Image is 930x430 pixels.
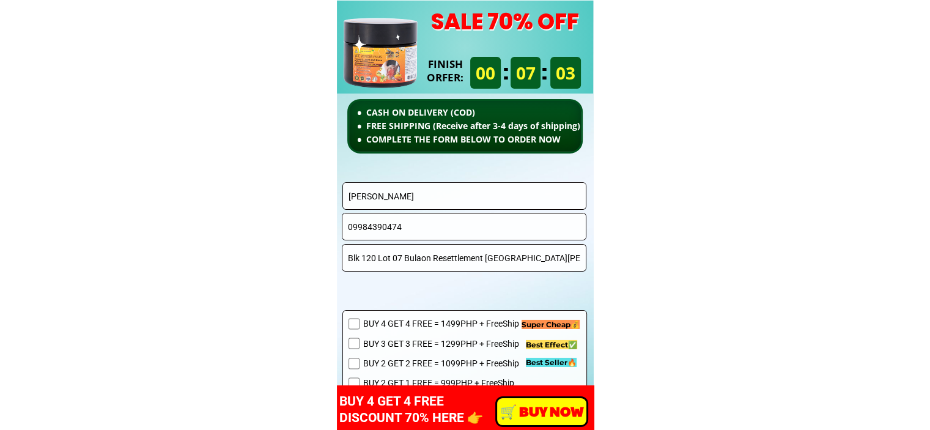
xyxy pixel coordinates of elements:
span: Super Cheap💰 [522,320,580,329]
span: BUY 2 GET 1 FREE = 999PHP + FreeShip [363,376,546,390]
h3: : [492,54,519,91]
span: BUY 4 GET 4 FREE = 1499PHP + FreeShip [363,317,546,330]
li: COMPLETE THE FORM BELOW TO ORDER NOW [357,133,627,146]
span: BUY 3 GET 3 FREE = 1299PHP + FreeShip [363,337,546,350]
input: Full Address* ( Province - City - Barangay ) [345,245,583,271]
li: FREE SHIPPING (Receive after 3-4 days of shipping) [357,119,627,133]
h3: sale 70% off [419,7,591,37]
input: Your Name* [345,183,584,209]
p: ️🛒 BUY NOW [496,398,587,425]
h3: : [531,54,558,91]
h3: BUY 4 GET 4 FREE DISCOUNT 70% HERE 👉 [339,393,525,427]
span: BUY 2 GET 2 FREE = 1099PHP + FreeShip [363,357,546,370]
input: Phone Number* (+63/09) [345,213,583,240]
span: Best Effect✅ [526,340,577,349]
li: CASH ON DELIVERY (COD) [357,106,627,119]
span: Best Seller🔥 [526,358,577,367]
